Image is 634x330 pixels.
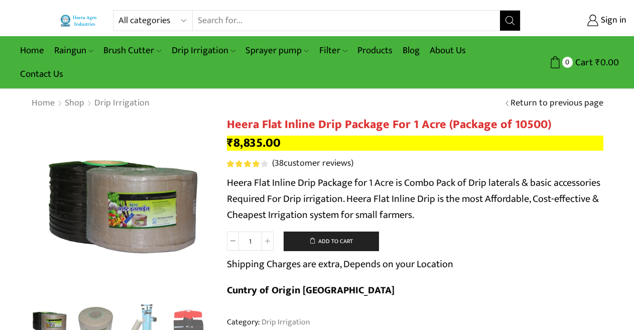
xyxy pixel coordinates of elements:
span: 38 [275,156,284,171]
a: Home [15,39,49,62]
a: Blog [398,39,425,62]
p: Heera Flat Inline Drip Package for 1 Acre is Combo Pack of Drip laterals & basic accessories Requ... [227,175,603,223]
button: Add to cart [284,232,379,252]
a: Drip Irrigation [260,315,310,328]
p: Shipping Charges are extra, Depends on your Location [227,256,453,272]
a: Contact Us [15,62,68,86]
span: ₹ [595,55,600,70]
a: Sprayer pump [240,39,314,62]
div: Rated 4.21 out of 5 [227,160,268,167]
a: Filter [314,39,352,62]
a: Products [352,39,398,62]
bdi: 0.00 [595,55,619,70]
a: Shop [64,97,85,110]
h1: Heera Flat Inline Drip Package For 1 Acre (Package of 10500) [227,118,603,132]
a: Brush Cutter [98,39,166,62]
span: Category: [227,316,310,328]
a: About Us [425,39,471,62]
a: (38customer reviews) [272,157,353,170]
a: Drip Irrigation [167,39,240,62]
img: Flat Inline [31,118,212,298]
span: Rated out of 5 based on customer ratings [227,160,261,167]
input: Search for... [193,11,500,31]
span: 38 [227,160,270,167]
a: Return to previous page [511,97,603,110]
a: Raingun [49,39,98,62]
bdi: 8,835.00 [227,133,281,153]
input: Product quantity [239,232,262,251]
nav: Breadcrumb [31,97,150,110]
span: 0 [562,57,573,67]
button: Search button [500,11,520,31]
a: Home [31,97,55,110]
span: ₹ [227,133,233,153]
a: 0 Cart ₹0.00 [531,53,619,72]
b: Cuntry of Origin [GEOGRAPHIC_DATA] [227,282,395,299]
span: Sign in [598,14,626,27]
a: Sign in [536,12,626,30]
span: Cart [573,56,593,69]
a: Drip Irrigation [94,97,150,110]
div: 1 / 10 [31,118,212,298]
